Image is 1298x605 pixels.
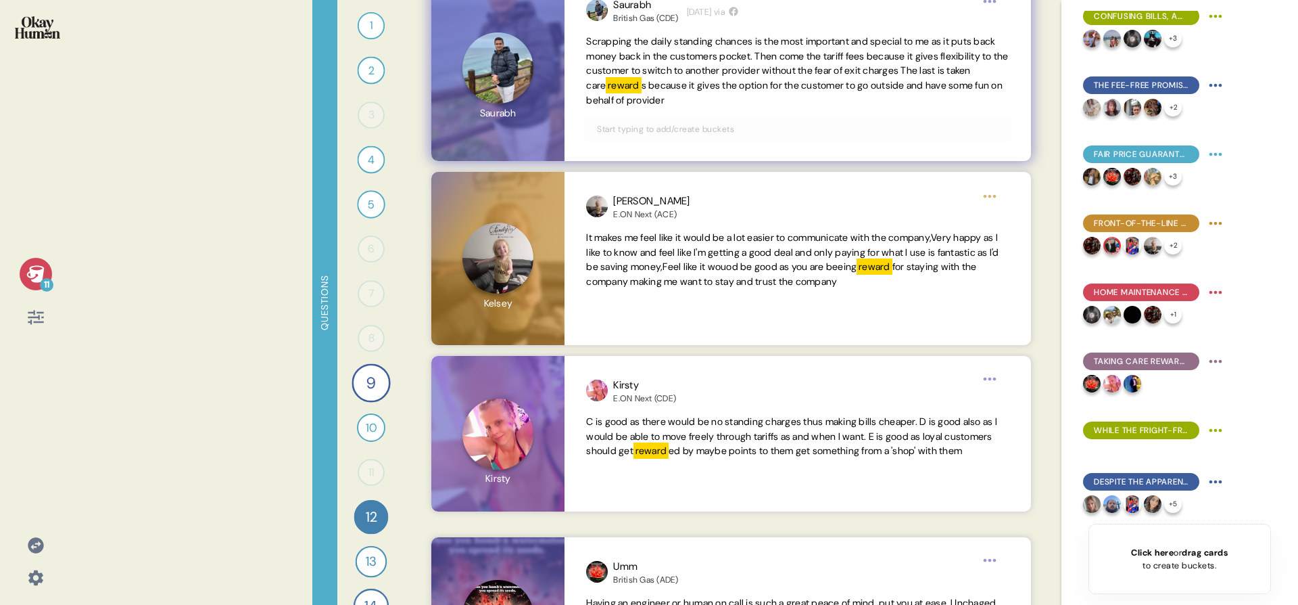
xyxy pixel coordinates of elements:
img: profilepic_24214248594926285.jpg [1124,99,1141,116]
span: Despite the apparently transactional category, more emotional themes emerge as well. [1094,476,1188,488]
img: profilepic_24835660466031018.jpg [1144,168,1161,185]
div: + 3 [1164,30,1182,47]
img: profilepic_24320105464284517.jpg [1144,30,1161,47]
span: via [714,5,725,19]
div: 7 [358,280,385,307]
img: profilepic_24891739163772398.jpg [1103,99,1121,116]
img: profilepic_24795020673457394.jpg [1124,30,1141,47]
div: 2 [358,57,385,85]
span: Scrapping the daily standing chances is the most important and special to me as it puts back mone... [586,35,1008,91]
img: profilepic_24287445777549671.jpg [1103,30,1121,47]
span: Home Maintenance Unlimited seems to behave similarly, just on a smaller scale. [1094,286,1188,298]
div: 1 [358,12,385,39]
img: profilepic_24348691424788812.jpg [586,561,608,583]
div: 3 [358,102,385,129]
div: Kirsty [613,378,676,393]
img: profilepic_24305448275782816.jpg [1083,168,1101,185]
input: Start typing to add/create buckets [589,122,1006,137]
img: profilepic_24128656310089505.jpg [1144,306,1161,323]
span: While the Fright-Free Promise is appealing, it's vague and hard to believe. [1094,424,1188,436]
img: profilepic_24212828651743953.jpg [586,380,608,401]
div: E.ON Next (CDE) [613,393,676,404]
img: okayhuman.3b1b6348.png [15,16,60,39]
span: C is good as there would be no standing charges thus making bills cheaper. D is good also as I wo... [586,416,997,457]
span: ed by maybe points to them get something from a 'shop' with them [669,445,962,457]
img: profilepic_24405104469178081.jpg [1083,99,1101,116]
span: Confusing bills, access to support, and rate-related pain points tended to be most frustrating. [1094,10,1188,22]
div: + 1 [1164,306,1182,323]
div: 4 [358,146,385,174]
div: + 2 [1164,237,1182,254]
span: s because it gives the option for the customer to go outside and have some fun on behalf of provider [586,79,1003,106]
img: profilepic_24442853335377864.jpg [1144,237,1161,254]
mark: reward [633,443,669,459]
div: [PERSON_NAME] [613,194,690,209]
img: profilepic_24238609865807566.jpg [1103,306,1121,323]
div: + 5 [1164,495,1182,513]
div: + 3 [1164,168,1182,185]
span: The Fee-Free Promise was our top-ranked benefit, offering a simple and believable way to cut costs. [1094,79,1188,91]
div: 8 [358,325,385,352]
img: profilepic_24442853335377864.jpg [586,196,608,217]
mark: reward [606,77,641,93]
img: profilepic_24212828651743953.jpg [1103,375,1121,393]
img: profilepic_24839280652346615.jpg [1144,99,1161,116]
img: profilepic_24128656310089505.jpg [1124,168,1141,185]
div: 9 [352,363,390,402]
div: British Gas (ADE) [613,575,678,585]
div: British Gas (CDE) [613,13,678,24]
div: 13 [356,546,387,578]
span: It makes me feel like it would be a lot easier to communicate with the company,Very happy as I li... [586,231,999,273]
img: profilepic_24348691424788812.jpg [1103,168,1121,185]
img: profilepic_24128656310089505.jpg [1083,237,1101,254]
img: profilepic_31279284678382687.jpg [1083,30,1101,47]
time: [DATE] [687,5,712,19]
div: 12 [354,500,389,535]
img: profilepic_24348691424788812.jpg [1083,375,1101,393]
mark: reward [857,259,892,275]
img: profilepic_24483260541305235.jpg [1144,495,1161,513]
span: Front-of-the-line customer service access with Priority Engineers was the #1 benefit for many. [1094,217,1188,229]
div: E.ON Next (ACE) [613,209,690,220]
img: profilepic_24514310818200650.jpg [1124,375,1141,393]
img: profilepic_24268223266171826.jpg [1103,237,1121,254]
img: profilepic_24578963838429964.jpg [1103,495,1121,513]
div: 11 [40,278,53,292]
img: profilepic_24428642350129696.jpg [1124,237,1141,254]
div: or to create buckets. [1131,546,1228,572]
img: profilepic_25225221147067218.jpg [1083,495,1101,513]
div: 5 [357,190,385,218]
span: drag cards [1182,547,1228,558]
div: 6 [358,236,385,263]
img: profilepic_9616415298461273.jpg [1124,306,1141,323]
div: + 2 [1164,99,1182,116]
div: 11 [358,459,385,486]
span: Click here [1131,547,1174,558]
span: Taking Care Rewards are a great way for customers to feel they're getting their money's worth. [1094,355,1188,367]
img: profilepic_24795020673457394.jpg [1083,306,1101,323]
div: Umm [613,559,678,575]
span: Fair Price Guarantee and Tariffs Unchained were also frequent choices, for similar reasons. [1094,148,1188,160]
img: profilepic_24428642350129696.jpg [1124,495,1141,513]
div: 10 [357,413,385,442]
